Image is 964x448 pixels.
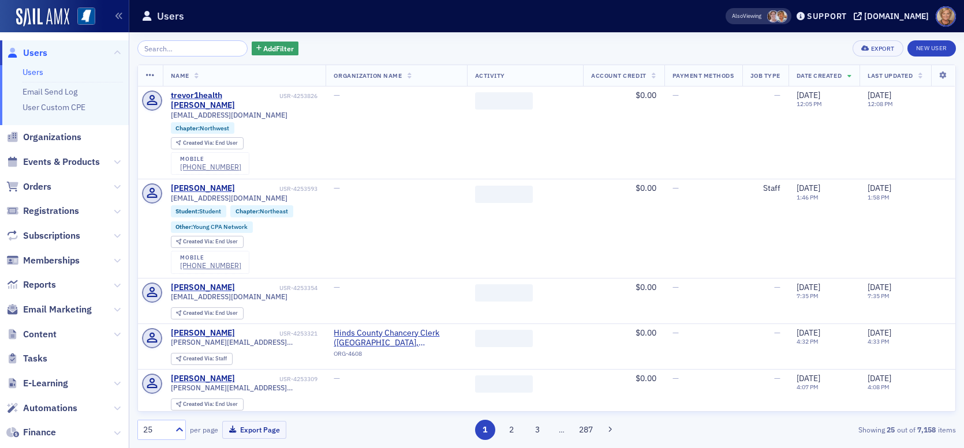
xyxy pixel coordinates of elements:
[871,46,895,52] div: Export
[6,180,51,193] a: Orders
[750,71,780,80] span: Job Type
[171,137,244,149] div: Created Via: End User
[171,194,287,202] span: [EMAIL_ADDRESS][DOMAIN_NAME]
[183,309,215,317] span: Created Via :
[157,9,184,23] h1: Users
[183,401,238,408] div: End User
[334,71,402,80] span: Organization Name
[222,421,286,439] button: Export Page
[774,327,780,338] span: —
[936,6,956,27] span: Profile
[23,86,77,97] a: Email Send Log
[69,7,95,27] a: View Homepage
[175,208,221,215] a: Student:Student
[636,90,656,100] span: $0.00
[171,398,244,411] div: Created Via: End User
[636,282,656,292] span: $0.00
[23,303,92,316] span: Email Marketing
[23,47,47,59] span: Users
[672,282,679,292] span: —
[23,328,57,341] span: Content
[672,373,679,383] span: —
[6,254,80,267] a: Memberships
[6,229,80,242] a: Subscriptions
[868,193,890,201] time: 1:58 PM
[868,337,890,345] time: 4:33 PM
[6,426,56,439] a: Finance
[475,71,505,80] span: Activity
[175,223,248,231] a: Other:Young CPA Network
[171,122,235,134] div: Chapter:
[6,47,47,59] a: Users
[23,377,68,390] span: E-Learning
[6,278,56,291] a: Reports
[183,400,215,408] span: Created Via :
[868,183,891,193] span: [DATE]
[180,261,241,270] a: [PHONE_NUMBER]
[180,163,241,171] a: [PHONE_NUMBER]
[885,424,897,435] strong: 25
[6,303,92,316] a: Email Marketing
[175,223,193,231] span: Other :
[797,327,820,338] span: [DATE]
[672,183,679,193] span: —
[672,90,679,100] span: —
[672,327,679,338] span: —
[732,12,761,20] span: Viewing
[263,43,294,54] span: Add Filter
[475,330,533,347] span: ‌
[475,420,495,440] button: 1
[868,327,891,338] span: [DATE]
[868,100,893,108] time: 12:08 PM
[171,353,233,365] div: Created Via: Staff
[175,125,229,132] a: Chapter:Northwest
[171,307,244,319] div: Created Via: End User
[183,239,238,245] div: End User
[16,8,69,27] img: SailAMX
[797,282,820,292] span: [DATE]
[23,205,79,217] span: Registrations
[171,328,235,338] div: [PERSON_NAME]
[475,92,533,110] span: ‌
[23,229,80,242] span: Subscriptions
[171,292,287,301] span: [EMAIL_ADDRESS][DOMAIN_NAME]
[143,424,169,436] div: 25
[528,420,548,440] button: 3
[237,330,317,337] div: USR-4253321
[175,124,200,132] span: Chapter :
[23,156,100,168] span: Events & Products
[334,328,458,348] a: Hinds County Chancery Clerk ([GEOGRAPHIC_DATA], [GEOGRAPHIC_DATA])
[797,90,820,100] span: [DATE]
[23,254,80,267] span: Memberships
[807,11,847,21] div: Support
[672,71,734,80] span: Payment Methods
[636,183,656,193] span: $0.00
[907,40,956,57] a: New User
[334,350,458,362] div: ORG-4608
[279,92,317,100] div: USR-4253826
[171,183,235,194] a: [PERSON_NAME]
[6,352,47,365] a: Tasks
[868,383,890,391] time: 4:08 PM
[171,205,227,217] div: Student:
[797,292,819,300] time: 7:35 PM
[23,180,51,193] span: Orders
[171,91,278,111] a: trevor1health [PERSON_NAME]
[797,183,820,193] span: [DATE]
[475,186,533,203] span: ‌
[77,7,95,25] img: SailAMX
[180,156,241,163] div: mobile
[171,374,235,384] div: [PERSON_NAME]
[868,90,891,100] span: [DATE]
[591,71,646,80] span: Account Credit
[171,283,235,293] div: [PERSON_NAME]
[23,352,47,365] span: Tasks
[236,207,260,215] span: Chapter :
[183,238,215,245] span: Created Via :
[916,424,938,435] strong: 7,158
[334,183,340,193] span: —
